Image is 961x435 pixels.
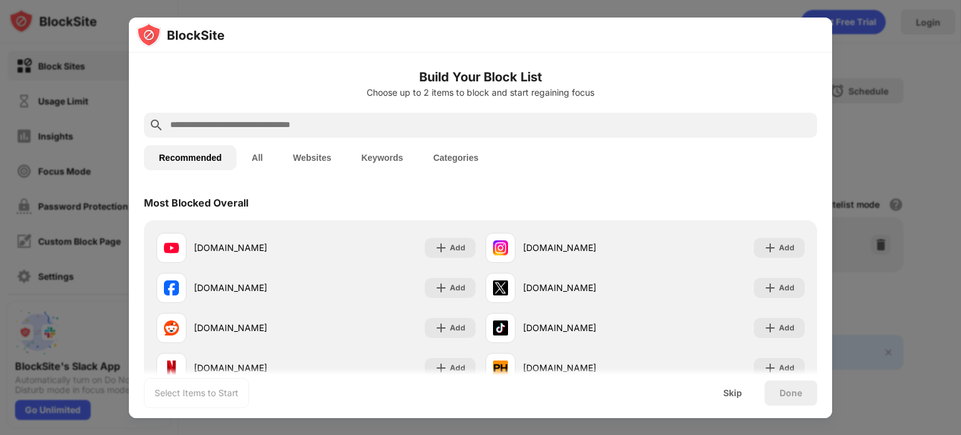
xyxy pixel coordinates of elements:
[523,321,645,334] div: [DOMAIN_NAME]
[149,118,164,133] img: search.svg
[236,145,278,170] button: All
[523,361,645,374] div: [DOMAIN_NAME]
[779,322,795,334] div: Add
[144,145,236,170] button: Recommended
[278,145,346,170] button: Websites
[144,88,817,98] div: Choose up to 2 items to block and start regaining focus
[194,321,316,334] div: [DOMAIN_NAME]
[164,240,179,255] img: favicons
[164,280,179,295] img: favicons
[523,281,645,294] div: [DOMAIN_NAME]
[144,68,817,86] h6: Build Your Block List
[155,387,238,399] div: Select Items to Start
[493,240,508,255] img: favicons
[450,242,465,254] div: Add
[523,241,645,254] div: [DOMAIN_NAME]
[450,362,465,374] div: Add
[136,23,225,48] img: logo-blocksite.svg
[194,241,316,254] div: [DOMAIN_NAME]
[780,388,802,398] div: Done
[723,388,742,398] div: Skip
[194,281,316,294] div: [DOMAIN_NAME]
[450,322,465,334] div: Add
[194,361,316,374] div: [DOMAIN_NAME]
[164,320,179,335] img: favicons
[493,280,508,295] img: favicons
[493,320,508,335] img: favicons
[346,145,418,170] button: Keywords
[418,145,493,170] button: Categories
[450,282,465,294] div: Add
[493,361,508,376] img: favicons
[779,362,795,374] div: Add
[164,361,179,376] img: favicons
[779,282,795,294] div: Add
[144,197,248,209] div: Most Blocked Overall
[779,242,795,254] div: Add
